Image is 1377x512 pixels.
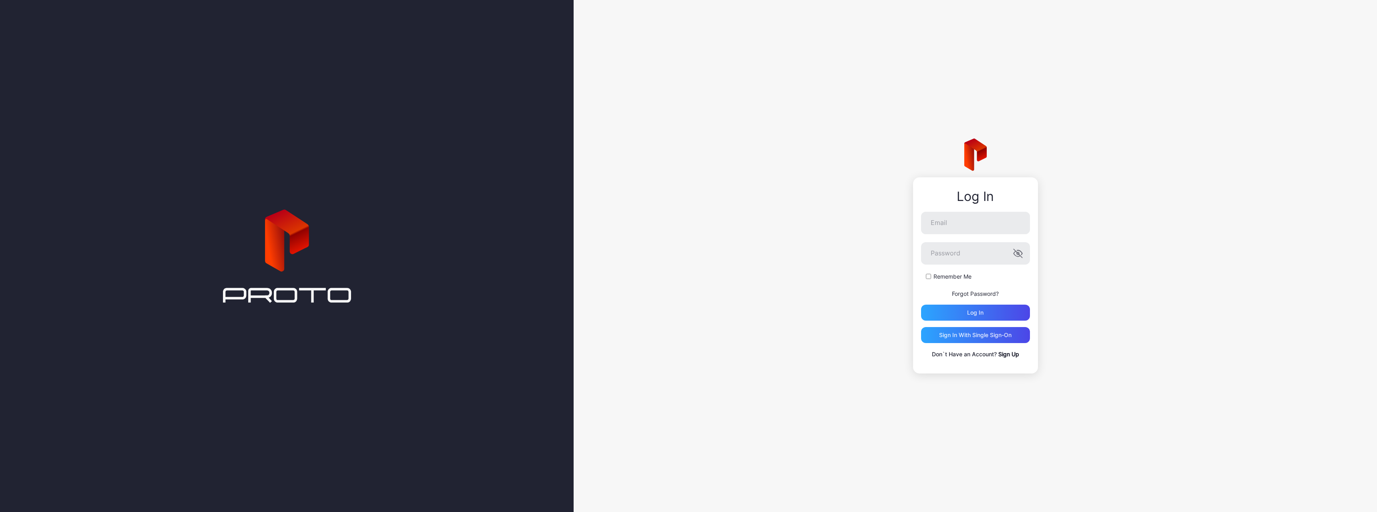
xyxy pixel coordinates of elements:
button: Password [1013,249,1023,258]
label: Remember Me [933,273,972,281]
div: Sign in With Single Sign-On [939,332,1012,338]
p: Don`t Have an Account? [921,349,1030,359]
a: Sign Up [998,351,1019,357]
button: Log in [921,305,1030,321]
a: Forgot Password? [952,290,999,297]
div: Log in [967,309,984,316]
div: Log In [921,189,1030,204]
input: Password [921,242,1030,265]
button: Sign in With Single Sign-On [921,327,1030,343]
input: Email [921,212,1030,234]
